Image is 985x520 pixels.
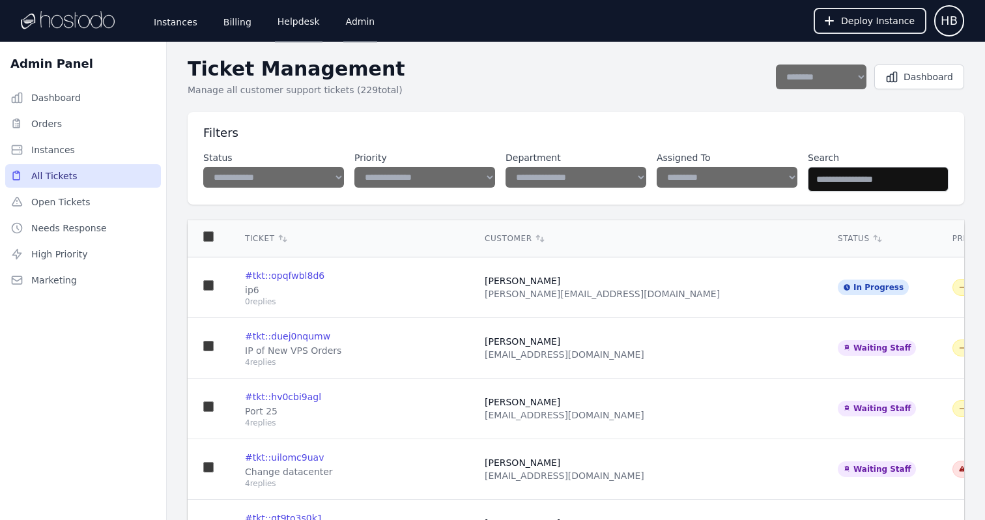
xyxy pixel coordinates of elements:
[5,164,161,188] a: All Tickets
[841,14,915,27] span: Deploy Instance
[5,112,161,136] a: Orders
[485,348,807,361] div: [EMAIL_ADDRESS][DOMAIN_NAME]
[485,456,807,469] div: [PERSON_NAME]
[354,151,495,164] label: Priority
[5,86,161,109] a: Dashboard
[188,83,765,96] p: Manage all customer support tickets ( 229 total )
[21,11,115,31] img: Logo
[245,418,321,428] div: 4 replies
[838,401,916,416] span: Waiting Staff
[838,280,909,295] span: In Progress
[506,151,646,164] label: Department
[814,8,926,34] button: Deploy Instance
[485,409,807,422] div: [EMAIL_ADDRESS][DOMAIN_NAME]
[657,151,797,164] label: Assigned To
[838,233,921,244] div: Status
[188,57,765,81] h2: Ticket Management
[934,5,964,36] button: User menu
[874,65,964,89] button: Dashboard
[485,469,807,482] div: [EMAIL_ADDRESS][DOMAIN_NAME]
[203,151,344,164] label: Status
[245,331,330,341] a: #tkt::duej0nqumw
[245,465,333,478] div: Change datacenter
[5,190,161,214] a: Open Tickets
[5,138,161,162] a: Instances
[245,233,453,244] div: Ticket
[5,216,161,240] a: Needs Response
[5,242,161,266] a: High Priority
[808,151,949,164] label: Search
[245,296,324,307] div: 0 replies
[485,274,807,287] div: [PERSON_NAME]
[245,452,324,463] a: #tkt::uilomc9uav
[485,287,807,300] div: [PERSON_NAME][EMAIL_ADDRESS][DOMAIN_NAME]
[245,478,333,489] div: 4 replies
[5,268,161,292] a: Marketing
[203,125,949,141] h3: Filters
[245,405,321,418] div: Port 25
[485,335,807,348] div: [PERSON_NAME]
[10,55,93,73] h2: Admin Panel
[485,396,807,409] div: [PERSON_NAME]
[838,340,916,356] span: Waiting Staff
[485,233,807,244] div: Customer
[941,12,958,30] span: HB
[245,392,321,402] a: #tkt::hv0cbi9agl
[245,344,341,357] div: IP of New VPS Orders
[245,283,324,296] div: ip6
[245,270,324,281] a: #tkt::opqfwbl8d6
[245,357,341,368] div: 4 replies
[838,461,916,477] span: Waiting Staff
